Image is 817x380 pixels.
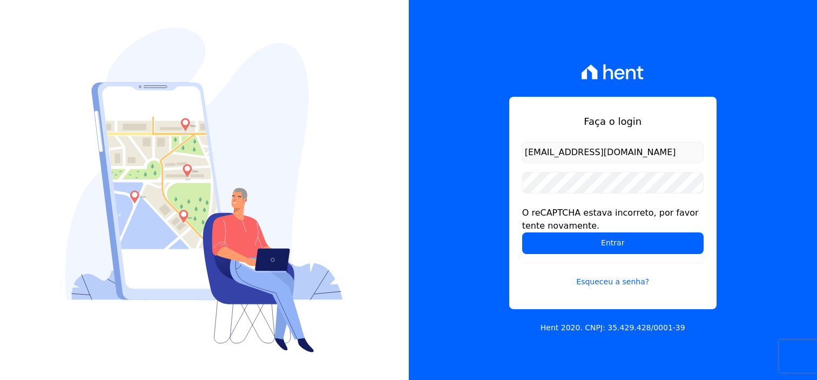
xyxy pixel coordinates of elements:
[522,232,704,254] input: Entrar
[522,142,704,163] input: Email
[522,114,704,129] h1: Faça o login
[522,206,704,232] div: O reCAPTCHA estava incorreto, por favor tente novamente.
[541,322,685,334] p: Hent 2020. CNPJ: 35.429.428/0001-39
[65,28,343,352] img: Login
[522,263,704,288] a: Esqueceu a senha?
